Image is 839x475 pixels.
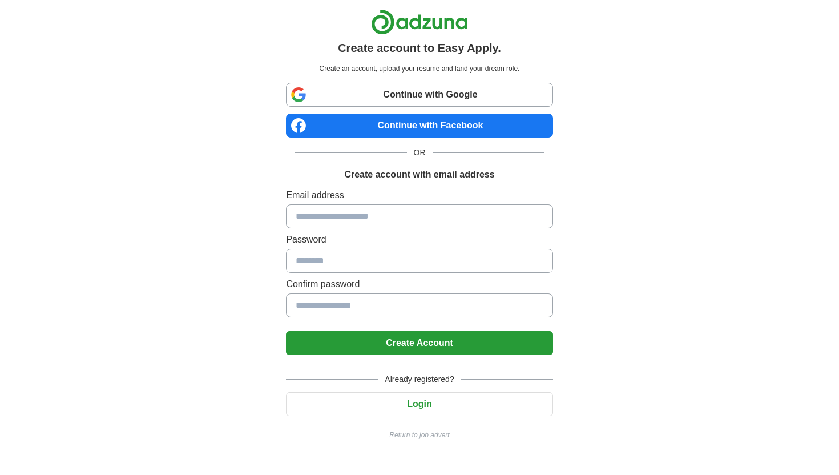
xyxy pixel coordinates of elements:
button: Create Account [286,331,552,355]
a: Continue with Google [286,83,552,107]
a: Return to job advert [286,430,552,440]
label: Email address [286,188,552,202]
button: Login [286,392,552,416]
label: Confirm password [286,277,552,291]
p: Create an account, upload your resume and land your dream role. [288,63,550,74]
span: OR [407,147,433,159]
h1: Create account to Easy Apply. [338,39,501,57]
span: Already registered? [378,373,461,385]
a: Login [286,399,552,409]
img: Adzuna logo [371,9,468,35]
h1: Create account with email address [344,168,494,182]
a: Continue with Facebook [286,114,552,138]
label: Password [286,233,552,247]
